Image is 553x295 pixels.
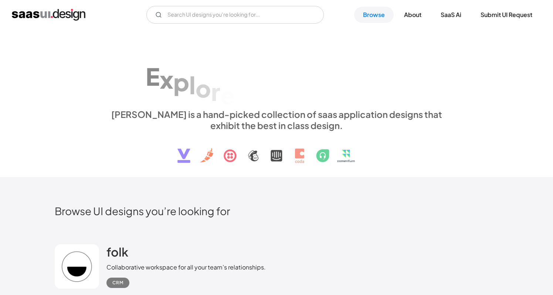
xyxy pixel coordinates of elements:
[395,7,430,23] a: About
[354,7,394,23] a: Browse
[112,278,123,287] div: CRM
[146,6,324,24] form: Email Form
[106,244,128,263] a: folk
[164,131,389,169] img: text, icon, saas logo
[160,65,173,94] div: x
[432,7,470,23] a: SaaS Ai
[220,81,235,109] div: e
[106,263,266,272] div: Collaborative workspace for all your team’s relationships.
[173,68,189,96] div: p
[196,74,211,102] div: o
[106,244,128,259] h2: folk
[146,62,160,91] div: E
[146,6,324,24] input: Search UI designs you're looking for...
[55,204,498,217] h2: Browse UI designs you’re looking for
[211,78,220,106] div: r
[472,7,541,23] a: Submit UI Request
[106,44,447,101] h1: Explore SaaS UI design patterns & interactions.
[106,109,447,131] div: [PERSON_NAME] is a hand-picked collection of saas application designs that exhibit the best in cl...
[12,9,85,21] a: home
[189,71,196,99] div: l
